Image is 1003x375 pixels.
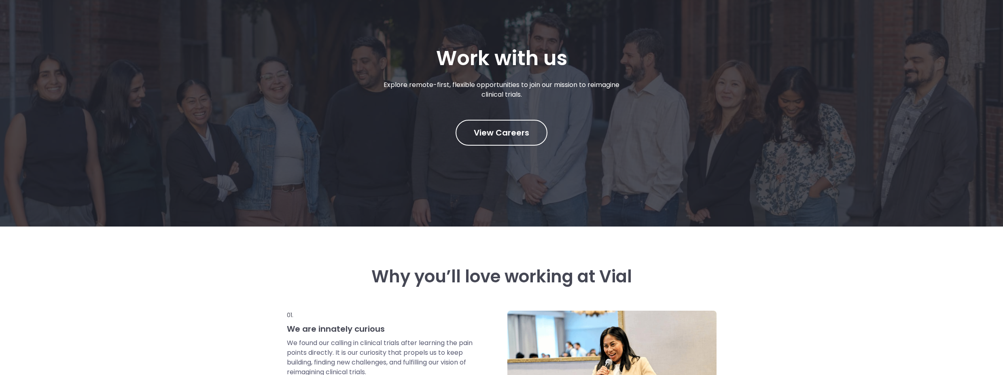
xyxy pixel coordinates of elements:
[375,80,628,100] p: Explore remote-first, flexible opportunities to join our mission to reimagine clinical trials.
[474,127,529,138] span: View Careers
[456,120,547,146] a: View Careers
[287,267,717,286] h3: Why you’ll love working at Vial
[287,324,474,334] h3: We are innately curious
[436,47,567,70] h1: Work with us
[287,311,474,320] p: 01.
